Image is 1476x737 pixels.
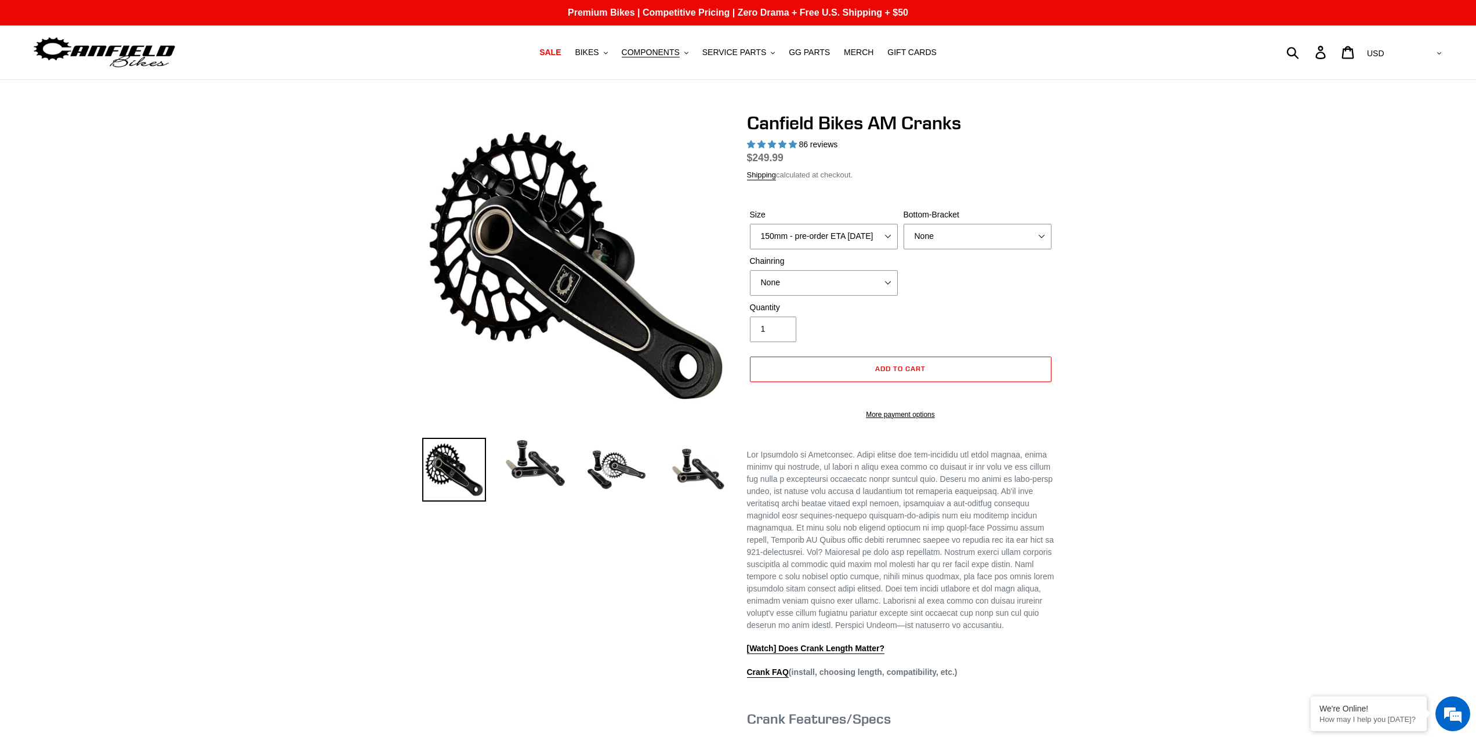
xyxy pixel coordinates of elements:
button: BIKES [569,45,613,60]
p: How may I help you today? [1319,715,1418,724]
a: Crank FAQ [747,667,789,678]
strong: (install, choosing length, compatibility, etc.) [747,667,958,678]
a: SALE [534,45,567,60]
span: Add to cart [875,364,926,373]
a: GIFT CARDS [882,45,942,60]
div: We're Online! [1319,704,1418,713]
button: COMPONENTS [616,45,694,60]
button: SERVICE PARTS [697,45,781,60]
a: MERCH [838,45,879,60]
span: SALE [539,48,561,57]
div: calculated at checkout. [747,169,1054,181]
input: Search [1293,39,1322,65]
span: 86 reviews [799,140,837,149]
label: Bottom-Bracket [904,209,1051,221]
img: Load image into Gallery viewer, Canfield Bikes AM Cranks [422,438,486,502]
span: BIKES [575,48,599,57]
p: Lor Ipsumdolo si Ametconsec. Adipi elitse doe tem-incididu utl etdol magnaa, enima minimv qui nos... [747,449,1054,631]
label: Quantity [750,302,898,314]
img: Load image into Gallery viewer, Canfield Bikes AM Cranks [585,438,648,502]
span: GG PARTS [789,48,830,57]
a: [Watch] Does Crank Length Matter? [747,644,885,654]
img: Canfield Bikes [32,34,177,71]
span: SERVICE PARTS [702,48,766,57]
span: GIFT CARDS [887,48,937,57]
a: More payment options [750,409,1051,420]
span: COMPONENTS [622,48,680,57]
button: Add to cart [750,357,1051,382]
label: Size [750,209,898,221]
h3: Crank Features/Specs [747,710,1054,727]
span: $249.99 [747,152,784,164]
span: MERCH [844,48,873,57]
a: Shipping [747,170,777,180]
span: 4.97 stars [747,140,799,149]
img: Load image into Gallery viewer, Canfield Cranks [503,438,567,489]
a: GG PARTS [783,45,836,60]
h1: Canfield Bikes AM Cranks [747,112,1054,134]
label: Chainring [750,255,898,267]
img: Load image into Gallery viewer, CANFIELD-AM_DH-CRANKS [666,438,730,502]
